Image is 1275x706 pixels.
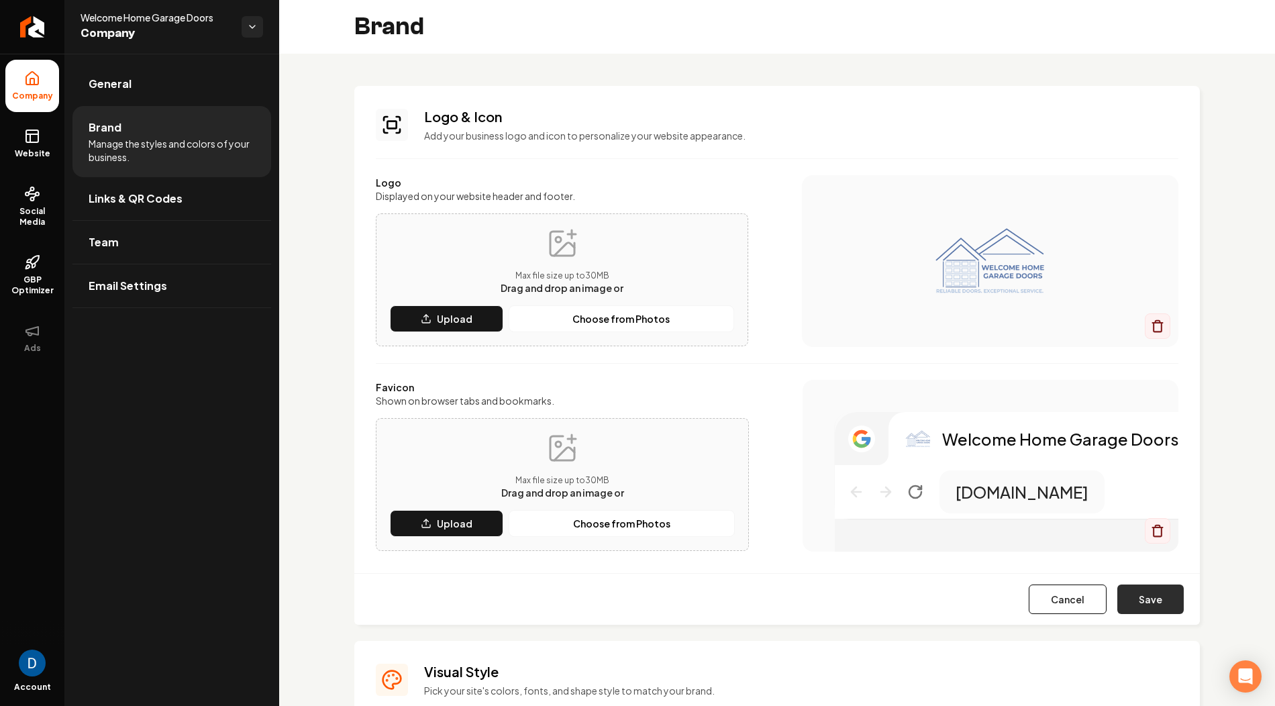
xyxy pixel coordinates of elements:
[72,62,271,105] a: General
[5,274,59,296] span: GBP Optimizer
[376,394,749,407] label: Shown on browser tabs and bookmarks.
[89,76,132,92] span: General
[89,191,183,207] span: Links & QR Codes
[376,189,748,203] label: Displayed on your website header and footer.
[5,175,59,238] a: Social Media
[1029,585,1107,614] button: Cancel
[424,662,1178,681] h3: Visual Style
[81,24,231,43] span: Company
[437,517,472,530] p: Upload
[81,11,231,24] span: Welcome Home Garage Doors
[572,312,670,325] p: Choose from Photos
[19,650,46,676] button: Open user button
[1229,660,1262,693] div: Open Intercom Messenger
[72,221,271,264] a: Team
[905,425,931,452] img: Logo
[89,119,121,136] span: Brand
[424,129,1178,142] p: Add your business logo and icon to personalize your website appearance.
[19,650,46,676] img: David Rice
[72,264,271,307] a: Email Settings
[376,176,748,189] label: Logo
[509,305,735,332] button: Choose from Photos
[390,305,503,332] button: Upload
[19,343,46,354] span: Ads
[9,148,56,159] span: Website
[20,16,45,38] img: Rebolt Logo
[509,510,735,537] button: Choose from Photos
[354,13,424,40] h2: Brand
[72,177,271,220] a: Links & QR Codes
[956,481,1088,503] p: [DOMAIN_NAME]
[501,487,624,499] span: Drag and drop an image or
[89,278,167,294] span: Email Settings
[573,517,670,530] p: Choose from Photos
[829,207,1152,315] img: Logo
[5,244,59,307] a: GBP Optimizer
[376,381,749,394] label: Favicon
[424,107,1178,126] h3: Logo & Icon
[501,270,623,281] p: Max file size up to 30 MB
[942,428,1179,450] p: Welcome Home Garage Doors
[390,510,503,537] button: Upload
[7,91,58,101] span: Company
[89,234,119,250] span: Team
[501,475,624,486] p: Max file size up to 30 MB
[437,312,472,325] p: Upload
[5,312,59,364] button: Ads
[5,117,59,170] a: Website
[1117,585,1184,614] button: Save
[501,282,623,294] span: Drag and drop an image or
[14,682,51,693] span: Account
[89,137,255,164] span: Manage the styles and colors of your business.
[5,206,59,228] span: Social Media
[424,684,1178,697] p: Pick your site's colors, fonts, and shape style to match your brand.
